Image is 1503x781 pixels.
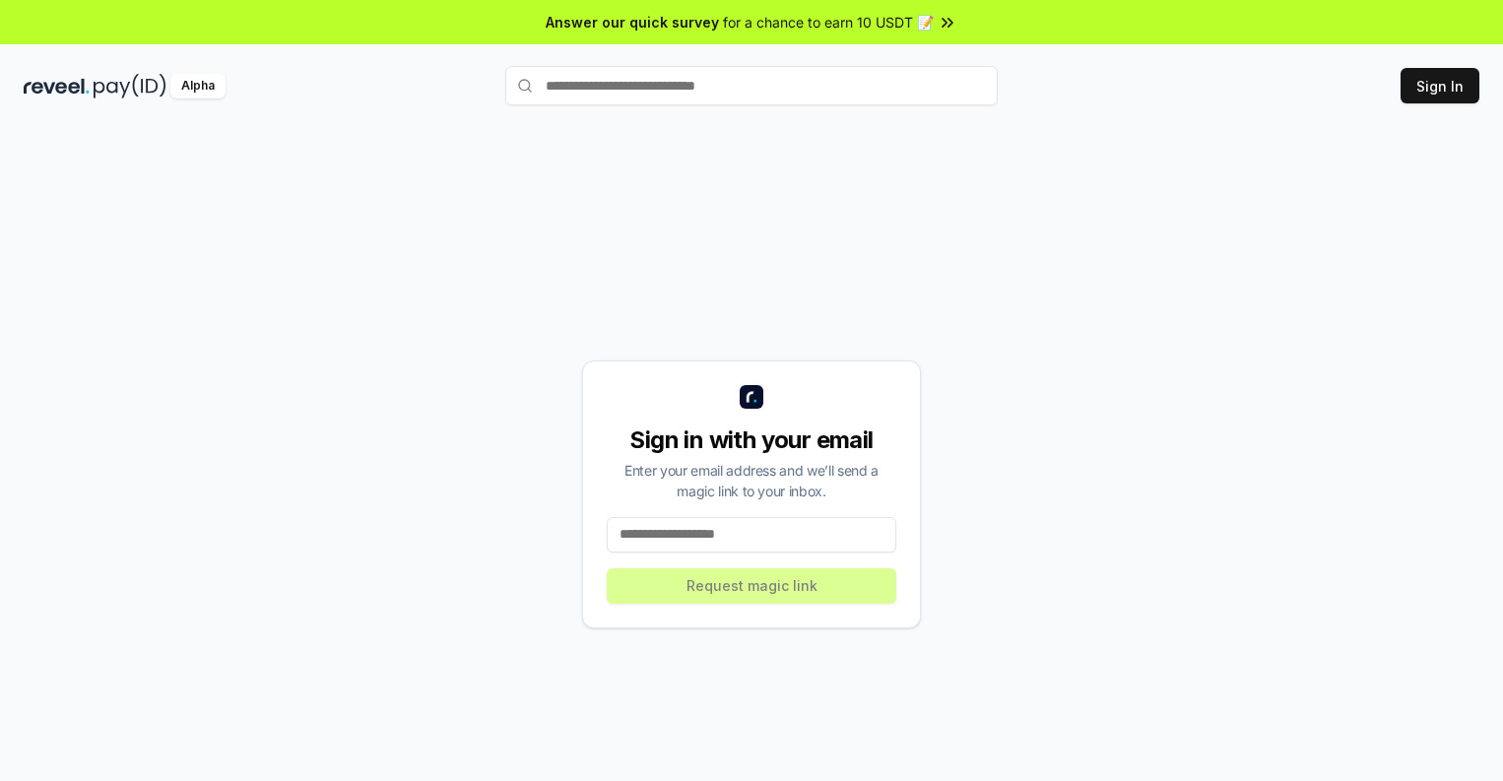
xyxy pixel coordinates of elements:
[607,424,896,456] div: Sign in with your email
[94,74,166,98] img: pay_id
[546,12,719,33] span: Answer our quick survey
[170,74,226,98] div: Alpha
[1401,68,1479,103] button: Sign In
[740,385,763,409] img: logo_small
[723,12,934,33] span: for a chance to earn 10 USDT 📝
[24,74,90,98] img: reveel_dark
[607,460,896,501] div: Enter your email address and we’ll send a magic link to your inbox.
